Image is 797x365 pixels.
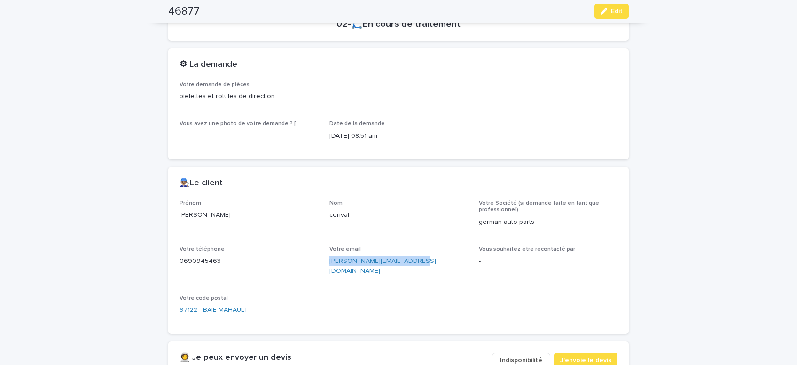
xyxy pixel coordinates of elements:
[329,121,385,127] span: Date de la demande
[180,92,617,102] p: bielettes et rotules de direction
[180,131,318,141] p: -
[479,217,617,227] p: german auto parts
[560,356,611,365] span: J'envoie le devis
[180,210,318,220] p: [PERSON_NAME]
[180,18,617,30] p: 02-🛴En cours de traitement
[479,200,599,213] span: Votre Société (si demande faite en tant que professionnel)
[500,356,542,365] span: Indisponibilité
[479,246,575,252] span: Vous souhaitez être recontacté par
[180,246,225,252] span: Votre téléphone
[329,131,468,141] p: [DATE] 08:51 am
[180,121,296,127] span: Vous avez une photo de votre demande ? [
[180,295,228,301] span: Votre code postal
[611,8,623,15] span: Edit
[180,60,237,70] h2: ⚙ La demande
[329,210,468,220] p: cerival
[180,353,291,363] h2: 👩‍🚀 Je peux envoyer un devis
[168,5,200,18] h2: 46877
[329,258,436,274] a: [PERSON_NAME][EMAIL_ADDRESS][DOMAIN_NAME]
[180,200,201,206] span: Prénom
[329,246,361,252] span: Votre email
[329,200,343,206] span: Nom
[594,4,629,19] button: Edit
[180,178,223,189] h2: 👨🏽‍🔧Le client
[479,256,617,266] p: -
[180,256,318,266] p: 0690945463
[180,82,250,87] span: Votre demande de pièces
[180,305,248,315] a: 97122 - BAIE MAHAULT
